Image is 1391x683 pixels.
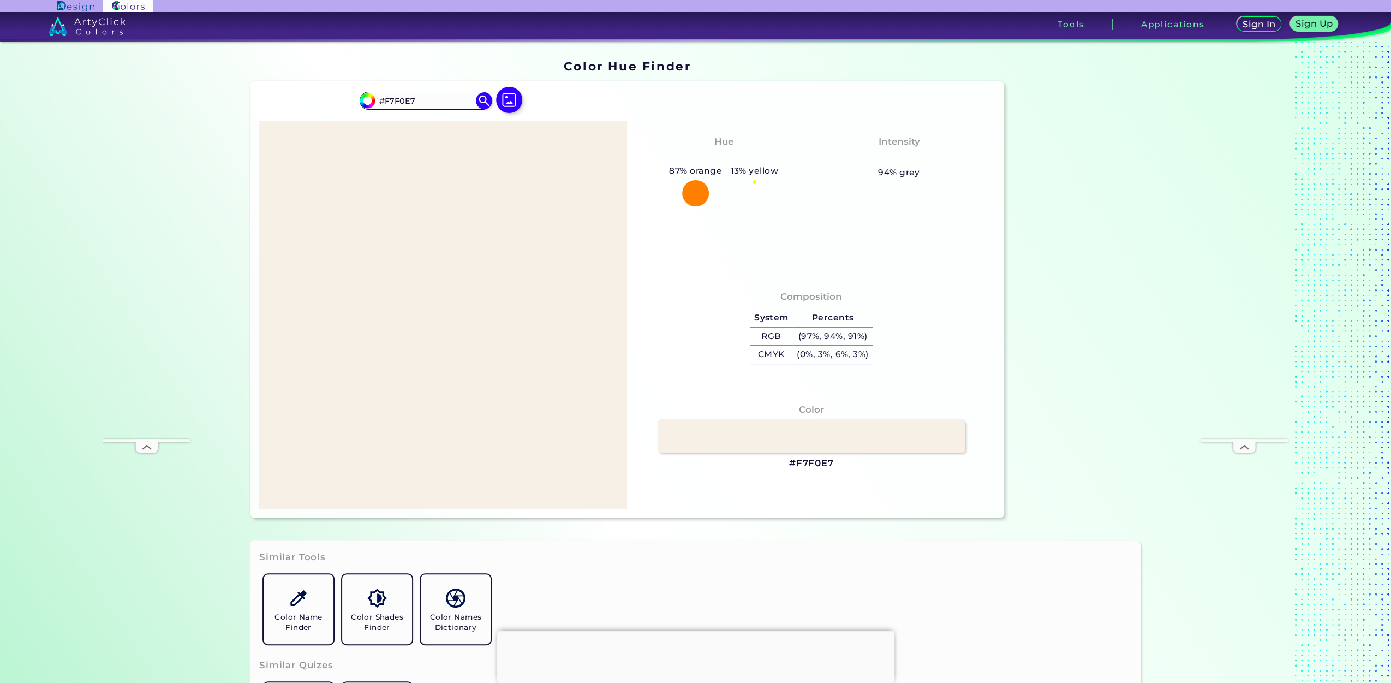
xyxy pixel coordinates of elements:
a: Sign Up [1292,17,1335,31]
iframe: Advertisement [1008,56,1145,522]
img: ArtyClick Design logo [57,1,94,11]
a: Color Names Dictionary [416,570,495,649]
h5: System [750,309,792,327]
h4: Hue [714,134,733,150]
iframe: Advertisement [497,631,894,680]
img: logo_artyclick_colors_white.svg [49,16,126,36]
h5: Percents [792,309,873,327]
h3: Applications [1141,20,1204,28]
h5: RGB [750,328,792,346]
h3: Tools [1058,20,1084,28]
h3: Almost None [861,151,938,164]
h5: (0%, 3%, 6%, 3%) [792,346,873,364]
a: Sign In [1239,17,1280,31]
h5: 94% grey [878,165,920,180]
h5: Color Shades Finder [347,612,408,633]
h3: Similar Quizes [259,659,333,672]
h5: Sign In [1244,20,1274,28]
h5: Color Name Finder [268,612,329,633]
a: Color Name Finder [259,570,338,649]
h3: Yellowish Orange [674,151,773,164]
h5: Sign Up [1297,20,1331,28]
h5: 87% orange [665,164,726,178]
iframe: Advertisement [1201,111,1288,439]
h4: Composition [780,289,842,305]
h3: #F7F0E7 [789,457,834,470]
h5: (97%, 94%, 91%) [792,328,873,346]
h5: CMYK [750,346,792,364]
img: icon_color_name_finder.svg [289,589,308,608]
img: icon picture [496,87,522,113]
img: icon_color_shades.svg [367,589,386,608]
a: Color Shades Finder [338,570,416,649]
input: type color.. [375,93,476,108]
h1: Color Hue Finder [564,58,691,74]
h4: Intensity [878,134,920,150]
h5: Color Names Dictionary [425,612,486,633]
h4: Color [799,402,824,418]
h3: Similar Tools [259,551,326,564]
img: icon search [476,92,492,109]
iframe: Advertisement [103,111,190,439]
img: icon_color_names_dictionary.svg [446,589,465,608]
h5: 13% yellow [726,164,783,178]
